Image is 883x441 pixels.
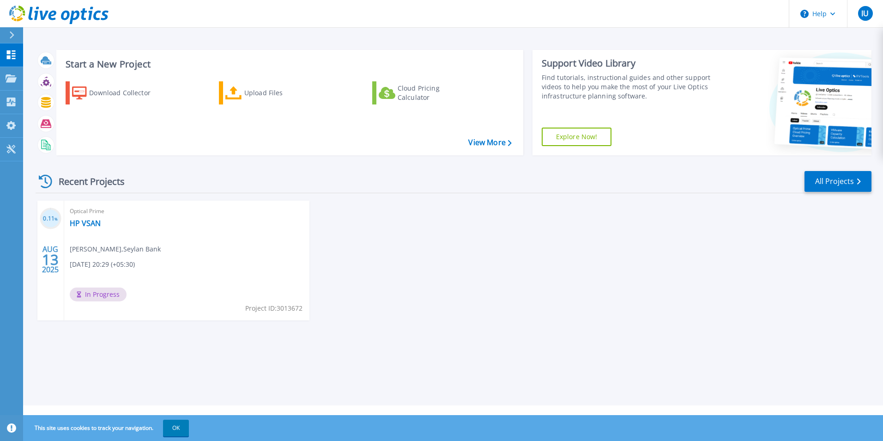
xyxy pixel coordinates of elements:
span: Optical Prime [70,206,304,216]
a: Explore Now! [542,128,612,146]
div: AUG 2025 [42,243,59,276]
span: This site uses cookies to track your navigation. [25,420,189,436]
a: Cloud Pricing Calculator [372,81,475,104]
button: OK [163,420,189,436]
div: Download Collector [89,84,163,102]
div: Cloud Pricing Calculator [398,84,472,102]
a: All Projects [804,171,871,192]
div: Support Video Library [542,57,714,69]
span: In Progress [70,288,127,301]
a: HP VSAN [70,219,101,228]
a: View More [468,138,511,147]
span: Project ID: 3013672 [245,303,302,313]
a: Download Collector [66,81,169,104]
span: IU [861,10,869,17]
h3: 0.11 [40,214,61,224]
div: Find tutorials, instructional guides and other support videos to help you make the most of your L... [542,73,714,101]
span: [PERSON_NAME] , Seylan Bank [70,244,161,254]
h3: Start a New Project [66,59,511,69]
span: [DATE] 20:29 (+05:30) [70,259,135,269]
a: Upload Files [219,81,322,104]
div: Recent Projects [36,170,137,193]
div: Upload Files [244,84,318,102]
span: % [54,216,58,221]
span: 13 [42,256,59,263]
